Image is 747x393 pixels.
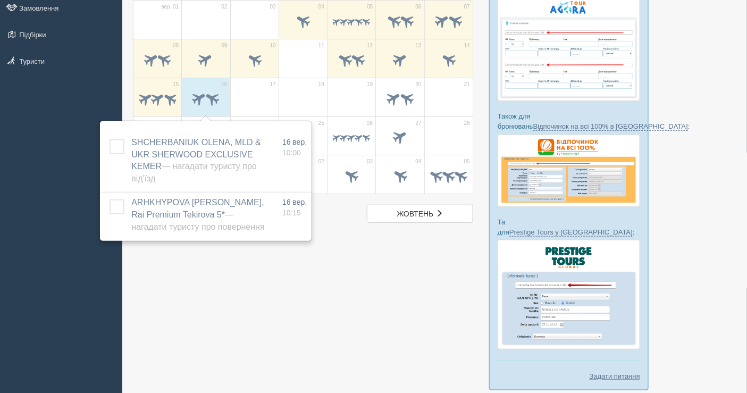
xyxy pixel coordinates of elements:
a: Відпочинок на всі 100% в [GEOGRAPHIC_DATA] [533,122,688,131]
span: — Нагадати туристу про від'їзд [131,162,257,183]
span: 16 вер. [282,198,307,206]
span: 05 [464,158,470,165]
span: 04 [416,158,422,165]
span: 03 [367,158,373,165]
img: otdihnavse100--%D1%84%D0%BE%D1%80%D0%BC%D0%B0-%D0%B1%D1%80%D0%BE%D0%BD%D0%B8%D1%80%D0%BE%D0%B2%D0... [498,135,640,207]
span: 14 [464,42,470,49]
span: 09 [221,42,227,49]
span: 19 [367,81,373,88]
span: 02 [318,158,324,165]
span: 17 [270,81,276,88]
span: 07 [464,3,470,11]
a: жовтень [367,205,473,223]
span: ARHKHYPOVA [PERSON_NAME], Rai Premium Tekirova 5* [131,198,264,231]
span: — Нагадати туристу про повернення [131,210,264,231]
span: 11 [318,42,324,49]
span: 23 [221,120,227,127]
span: 05 [367,3,373,11]
p: Та для : [498,217,640,237]
span: 10:00 [282,148,301,157]
span: 28 [464,120,470,127]
img: prestige-tours-booking-form-crm-for-travel-agents.png [498,240,640,349]
span: 16 вер. [282,138,307,146]
span: 12 [367,42,373,49]
span: 02 [221,3,227,11]
span: 03 [270,3,276,11]
span: 22 [173,120,179,127]
span: SHCHERBANIUK OLENA, MLD & UKR SHERWOOD EXCLUSIVE KEMER [131,138,261,183]
span: 26 [367,120,373,127]
span: 21 [464,81,470,88]
span: 25 [318,120,324,127]
span: жовтень [397,210,434,218]
span: 13 [416,42,422,49]
span: 10:15 [282,208,301,217]
span: 20 [416,81,422,88]
span: 10 [270,42,276,49]
span: 24 [270,120,276,127]
span: 08 [173,42,179,49]
span: 15 [173,81,179,88]
span: 27 [416,120,422,127]
span: 04 [318,3,324,11]
p: Також для бронювань : [498,111,640,131]
a: ARHKHYPOVA [PERSON_NAME], Rai Premium Tekirova 5*— Нагадати туристу про повернення [131,198,264,231]
a: 16 вер. 10:00 [282,137,307,158]
span: 16 [221,81,227,88]
span: вер. 01 [161,3,179,11]
a: Prestige Tours у [GEOGRAPHIC_DATA] [509,228,633,237]
span: 06 [416,3,422,11]
a: Задати питання [590,371,640,381]
span: 18 [318,81,324,88]
a: SHCHERBANIUK OLENA, MLD & UKR SHERWOOD EXCLUSIVE KEMER— Нагадати туристу про від'їзд [131,138,261,183]
a: 16 вер. 10:15 [282,197,307,218]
